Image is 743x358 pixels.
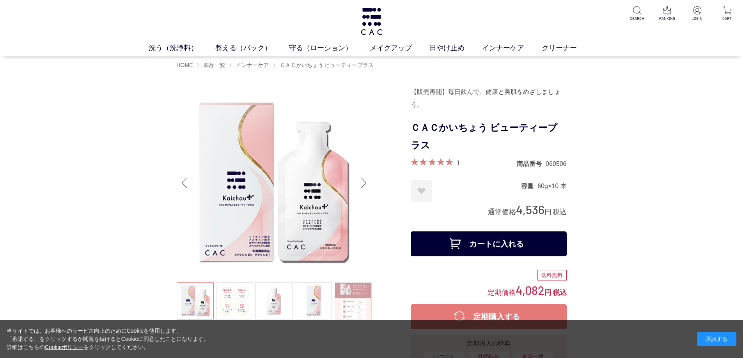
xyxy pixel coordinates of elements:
a: インナーケア [482,43,542,53]
a: 1 [457,158,459,167]
a: 守る（ローション） [289,43,370,53]
a: ＣＡＣかいちょう ビューティープラス [278,62,374,68]
div: Next slide [356,167,372,198]
span: 税込 [553,289,567,296]
span: 円 [544,289,551,296]
span: 4,536 [516,202,544,217]
a: RANKING [658,6,677,21]
img: logo [360,8,383,35]
h1: ＣＡＣかいちょう ビューティープラス [411,119,567,154]
a: 洗う（洗浄料） [149,43,215,53]
a: メイクアップ [370,43,429,53]
span: 円 [544,208,551,216]
a: CART [718,6,737,21]
dt: 容量 [521,182,537,190]
button: 定期購入する [411,304,567,329]
span: 税込 [553,208,567,216]
a: 商品一覧 [202,62,225,68]
div: 【販売再開】毎日飲んで、健康と美肌をめざしましょう。 [411,85,567,112]
span: ＣＡＣかいちょう ビューティープラス [280,62,374,68]
dd: 060506 [546,160,566,168]
div: Previous slide [177,167,192,198]
a: クリーナー [542,43,594,53]
a: LOGIN [688,6,707,21]
a: HOME [177,62,193,68]
a: お気に入りに登録する [411,180,432,202]
dt: 商品番号 [517,160,546,168]
dd: 60g×10 本 [537,182,566,190]
a: 整える（パック） [215,43,289,53]
li: 〉 [273,62,376,69]
button: カートに入れる [411,231,567,256]
a: Cookieポリシー [45,344,84,350]
a: インナーケア [234,62,269,68]
div: 当サイトでは、お客様へのサービス向上のためにCookieを使用します。 「承諾する」をクリックするか閲覧を続けるとCookieに同意したことになります。 詳細はこちらの をクリックしてください。 [7,327,209,351]
p: RANKING [658,16,677,21]
span: 定期価格 [488,288,516,296]
img: ＣＡＣかいちょう ビューティープラス [177,85,372,280]
p: SEARCH [628,16,647,21]
span: インナーケア [236,62,269,68]
p: CART [718,16,737,21]
span: 通常価格 [488,208,516,216]
div: 承諾する [697,332,736,346]
p: LOGIN [688,16,707,21]
span: 商品一覧 [204,62,225,68]
li: 〉 [229,62,271,69]
span: 4,082 [516,283,544,297]
a: SEARCH [628,6,647,21]
div: 送料無料 [537,270,567,281]
a: 日やけ止め [429,43,482,53]
li: 〉 [197,62,227,69]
